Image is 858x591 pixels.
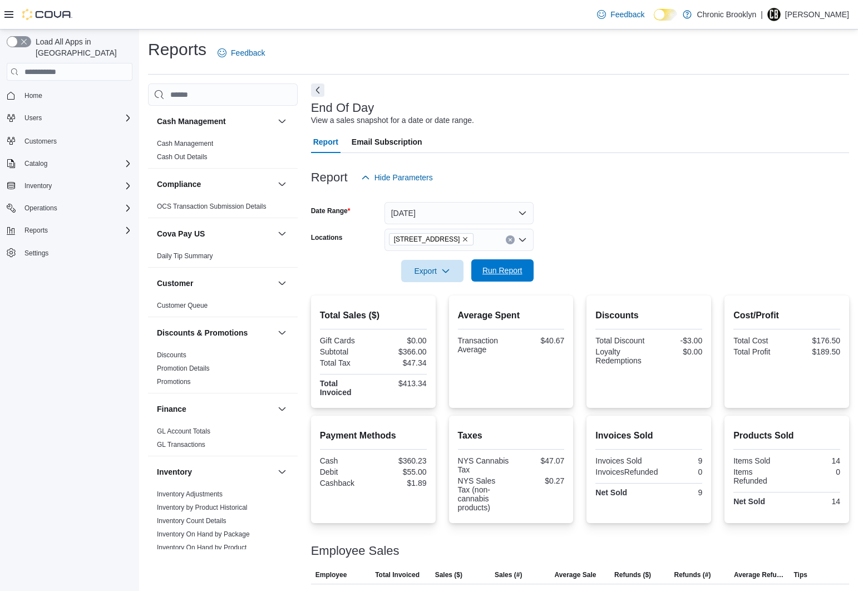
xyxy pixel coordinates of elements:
button: Operations [20,201,62,215]
img: Cova [22,9,72,20]
div: $176.50 [789,336,840,345]
a: Cash Management [157,140,213,147]
button: Clear input [506,235,515,244]
div: $1.89 [376,479,427,487]
button: Settings [2,245,137,261]
span: Home [20,88,132,102]
strong: Net Sold [733,497,765,506]
div: Ned Farrell [767,8,781,21]
span: Discounts [157,351,186,359]
a: Inventory Count Details [157,517,226,525]
h2: Payment Methods [320,429,427,442]
div: -$3.00 [651,336,702,345]
div: NYS Sales Tax (non-cannabis products) [458,476,509,512]
div: $0.27 [513,476,564,485]
span: Promotion Details [157,364,210,373]
span: Employee [315,570,347,579]
button: Inventory [20,179,56,193]
span: OCS Transaction Submission Details [157,202,267,211]
a: Inventory by Product Historical [157,504,248,511]
a: Promotion Details [157,365,210,372]
div: Cash Management [148,137,298,168]
div: Invoices Sold [595,456,647,465]
div: Cashback [320,479,371,487]
span: Inventory On Hand by Package [157,530,250,539]
span: Operations [20,201,132,215]
div: Total Cost [733,336,785,345]
div: Total Tax [320,358,371,367]
p: [PERSON_NAME] [785,8,849,21]
button: Inventory [157,466,273,477]
span: Settings [20,246,132,260]
button: Cova Pay US [275,227,289,240]
button: Reports [2,223,137,238]
h3: Employee Sales [311,544,400,558]
div: Loyalty Redemptions [595,347,647,365]
button: Compliance [275,178,289,191]
span: Export [408,260,457,282]
span: Inventory [20,179,132,193]
div: $47.07 [513,456,564,465]
div: $360.23 [376,456,427,465]
a: Home [20,89,47,102]
h2: Total Sales ($) [320,309,427,322]
span: Cash Out Details [157,152,208,161]
div: 9 [651,456,702,465]
div: View a sales snapshot for a date or date range. [311,115,474,126]
h3: Cova Pay US [157,228,205,239]
a: Cash Out Details [157,153,208,161]
div: $47.34 [376,358,427,367]
a: Inventory Adjustments [157,490,223,498]
div: Items Sold [733,456,785,465]
span: Operations [24,204,57,213]
button: Export [401,260,463,282]
div: Discounts & Promotions [148,348,298,393]
div: Items Refunded [733,467,785,485]
button: Customers [2,132,137,149]
h3: Inventory [157,466,192,477]
div: Total Profit [733,347,785,356]
div: Total Discount [595,336,647,345]
button: Customer [157,278,273,289]
p: | [761,8,763,21]
h1: Reports [148,38,206,61]
div: 9 [651,488,702,497]
span: Load All Apps in [GEOGRAPHIC_DATA] [31,36,132,58]
a: Customer Queue [157,302,208,309]
label: Locations [311,233,343,242]
button: Remove 483 3rd Ave from selection in this group [462,236,469,243]
span: Email Subscription [352,131,422,153]
span: [STREET_ADDRESS] [394,234,460,245]
button: Operations [2,200,137,216]
span: 483 3rd Ave [389,233,474,245]
a: Feedback [213,42,269,64]
div: $366.00 [376,347,427,356]
div: $0.00 [376,336,427,345]
span: Report [313,131,338,153]
h2: Average Spent [458,309,565,322]
div: Debit [320,467,371,476]
a: GL Account Totals [157,427,210,435]
button: Home [2,87,137,104]
h2: Invoices Sold [595,429,702,442]
h2: Taxes [458,429,565,442]
span: Feedback [610,9,644,20]
a: OCS Transaction Submission Details [157,203,267,210]
button: Reports [20,224,52,237]
span: Tips [793,570,807,579]
div: Finance [148,425,298,456]
h2: Products Sold [733,429,840,442]
button: Users [2,110,137,126]
span: Inventory Adjustments [157,490,223,499]
nav: Complex example [7,83,132,290]
span: Inventory [24,181,52,190]
button: Inventory [2,178,137,194]
button: Hide Parameters [357,166,437,189]
h2: Cost/Profit [733,309,840,322]
a: Settings [20,247,53,260]
a: Feedback [593,3,649,26]
span: Sales ($) [435,570,462,579]
button: Discounts & Promotions [157,327,273,338]
button: Catalog [20,157,52,170]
